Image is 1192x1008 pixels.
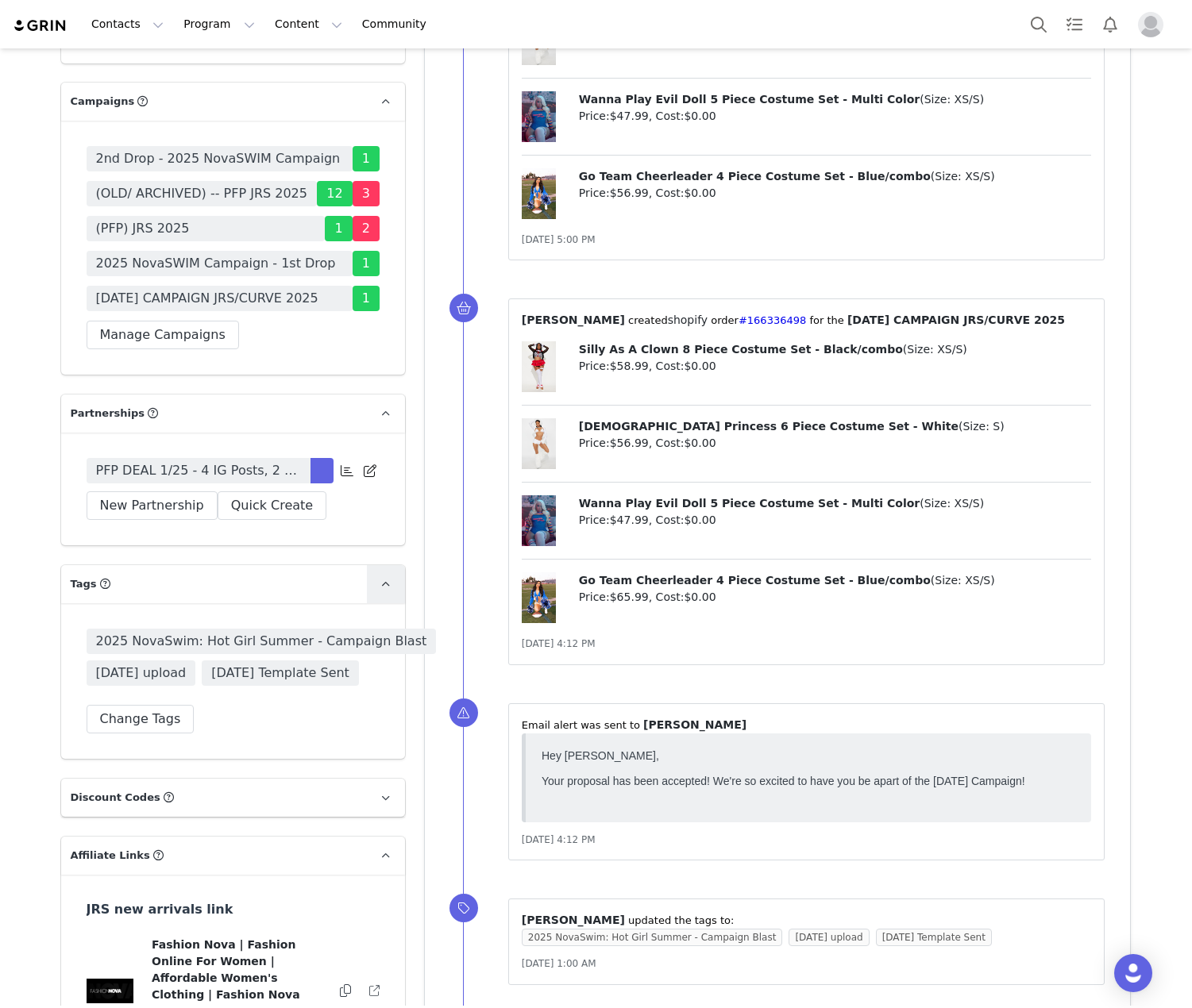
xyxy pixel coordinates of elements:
[522,638,596,649] span: [DATE] 4:12 PM
[668,314,708,326] span: shopify
[6,6,541,44] p: Hey [PERSON_NAME], Your proposal has been accepted! We're so excited to have you be apart of the ...
[353,6,443,42] a: Community
[353,216,380,241] span: 2
[87,660,196,686] span: [DATE] upload
[579,420,959,433] span: [DEMOGRAPHIC_DATA] Princess 6 Piece Costume Set - White
[71,790,160,806] span: Discount Codes
[610,437,649,449] span: $56.99
[87,629,437,654] span: 2025 NovaSwim: Hot Girl Summer - Campaign Blast
[962,420,1000,433] span: Size: S
[579,512,1092,529] p: Price: , Cost:
[353,146,380,171] span: 1
[1093,6,1128,42] button: Notifications
[96,219,190,238] span: (PFP) JRS 2025
[299,103,330,116] a: HERE
[1057,6,1092,42] a: Tasks
[579,435,1092,452] p: Price: , Cost:
[924,93,980,106] span: Size: XS/S
[579,572,1092,589] p: ( )
[353,286,380,311] span: 1
[522,914,625,926] span: [PERSON_NAME]
[522,717,1092,733] p: ⁨Email⁩ alert was sent to ⁨ ⁩
[1021,6,1056,42] button: Search
[1128,12,1179,37] button: Profile
[684,591,716,603] span: $0.00
[579,170,931,183] span: Go Team Cheerleader 4 Piece Costume Set - Blue/combo
[87,458,311,483] a: PFP DEAL 1/25 - 4 IG Posts, 2 IG Stories (2 frames) + Tag in Bio + Pinned Post + Highlight Reel i...
[71,406,145,421] span: Partnerships
[522,834,596,845] span: [DATE] 4:12 PM
[789,929,869,946] span: [DATE] upload
[579,93,920,106] span: Wanna Play Evil Doll 5 Piece Costume Set - Multi Color
[876,929,992,946] span: [DATE] Template Sent
[610,360,649,372] span: $58.99
[6,56,541,68] p: Please stay in touch with your account manager once you receive your package.
[71,576,97,592] span: Tags
[353,251,380,276] span: 1
[87,321,239,349] button: Manage Campaigns
[1114,954,1152,992] div: Open Intercom Messenger
[579,358,1092,375] p: Price: , Cost:
[6,79,68,92] strong: Next Steps:
[522,312,1092,329] p: ⁨ ⁩ created⁨ ⁩⁨⁩ order⁨ ⁩ for the ⁨ ⁩
[935,574,990,587] span: Size: XS/S
[96,289,318,308] span: [DATE] CAMPAIGN JRS/CURVE 2025
[684,437,716,449] span: $0.00
[579,341,1092,358] p: ( )
[38,116,171,129] span: Ensure this link in your bio:
[87,705,195,733] button: Change Tags
[847,314,1065,326] span: [DATE] CAMPAIGN JRS/CURVE 2025
[87,491,218,520] button: New Partnership
[579,91,1092,108] p: ( )
[579,108,1092,125] p: Price: , Cost:
[579,495,1092,512] p: ( )
[522,929,783,946] span: 2025 NovaSwim: Hot Girl Summer - Campaign Blast
[610,514,649,526] span: $47.99
[579,185,1092,202] p: Price: , Cost:
[96,254,336,273] span: 2025 NovaSWIM Campaign - 1st Drop
[610,110,649,122] span: $47.99
[174,6,264,42] button: Program
[353,181,380,206] span: 3
[579,343,903,356] span: Silly As A Clown 8 Piece Costume Set - Black/combo
[317,181,352,206] span: 12
[96,149,341,168] span: 2nd Drop - 2025 NovaSWIM Campaign
[579,589,1092,606] p: Price: , Cost:
[71,94,135,110] span: Campaigns
[579,574,931,587] span: Go Team Cheerleader 4 Piece Costume Set - Blue/combo
[202,660,359,686] span: [DATE] Template Sent
[684,360,716,372] span: $0.00
[13,18,68,33] img: grin logo
[579,418,1092,435] p: ( )
[522,234,596,245] span: [DATE] 5:00 PM
[522,958,596,969] span: [DATE] 1:00 AM
[325,216,352,241] span: 1
[6,6,541,44] p: Hi [PERSON_NAME], You order has been accepted!
[643,718,746,731] span: [PERSON_NAME]
[38,129,245,141] span: Sit tight and relax until your order delivers!
[522,912,1092,929] p: ⁨ ⁩ updated the tags to:
[684,110,716,122] span: $0.00
[96,461,301,480] span: PFP DEAL 1/25 - 4 IG Posts, 2 IG Stories (2 frames) + Tag in Bio + Pinned Post + Highlight Reel i...
[907,343,962,356] span: Size: XS/S
[935,170,990,183] span: Size: XS/S
[610,591,649,603] span: $65.99
[684,514,716,526] span: $0.00
[522,314,625,326] span: [PERSON_NAME]
[924,497,980,510] span: Size: XS/S
[152,937,322,1003] h4: Fashion Nova | Fashion Online For Women | Affordable Women's Clothing | Fashion Nova
[82,6,173,42] button: Contacts
[579,497,920,510] span: Wanna Play Evil Doll 5 Piece Costume Set - Multi Color
[218,491,327,520] button: Quick Create
[610,187,649,199] span: $56.99
[96,184,307,203] span: (OLD/ ARCHIVED) -- PFP JRS 2025
[579,168,1092,185] p: ( )
[87,979,134,1003] img: Social.jpg
[739,314,806,326] a: #166336498
[71,848,150,864] span: Affiliate Links
[87,900,343,919] h3: JRS new arrivals link
[684,187,716,199] span: $0.00
[1138,12,1163,37] img: placeholder-profile.jpg
[265,6,352,42] button: Content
